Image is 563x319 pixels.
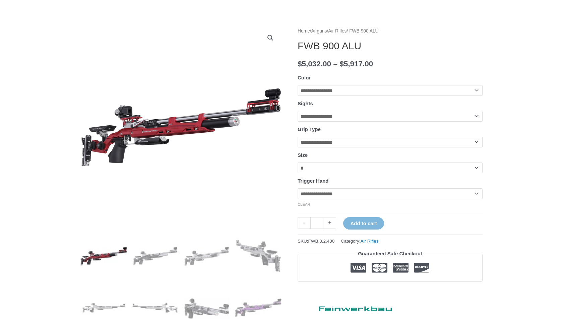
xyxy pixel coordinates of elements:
[298,152,308,158] label: Size
[328,28,347,34] a: Air Rifles
[298,217,310,229] a: -
[298,75,311,80] label: Color
[132,233,179,279] img: FWB 900 ALU
[341,237,379,245] span: Category:
[311,28,327,34] a: Airguns
[310,217,323,229] input: Product quantity
[298,60,331,68] bdi: 5,032.00
[308,239,335,244] span: FWB.3.2.430
[333,60,337,68] span: –
[298,60,302,68] span: $
[298,202,310,206] a: Clear options
[184,233,230,279] img: FWB 900 ALU - Image 3
[298,27,483,36] nav: Breadcrumb
[339,60,344,68] span: $
[298,101,313,106] label: Sights
[298,178,329,184] label: Trigger Hand
[80,233,127,279] img: FWB 900 ALU
[298,28,310,34] a: Home
[235,233,281,279] img: FWB 900 ALU
[343,217,384,230] button: Add to cart
[298,126,321,132] label: Grip Type
[355,249,425,258] legend: Guaranteed Safe Checkout
[361,239,379,244] a: Air Rifles
[264,32,276,44] a: View full-screen image gallery
[323,217,336,229] a: +
[298,287,483,295] iframe: Customer reviews powered by Trustpilot
[298,237,334,245] span: SKU:
[298,300,398,314] a: Feinwerkbau
[298,40,483,52] h1: FWB 900 ALU
[339,60,373,68] bdi: 5,917.00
